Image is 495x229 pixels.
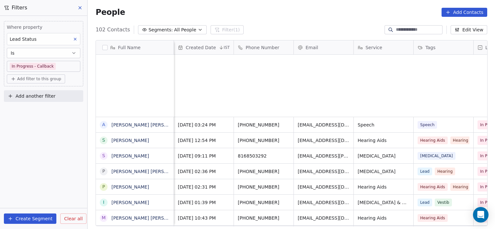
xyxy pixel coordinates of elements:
[435,168,455,175] span: Hearing
[111,122,188,127] a: [PERSON_NAME] [PERSON_NAME]
[435,199,452,206] span: Vestib
[178,215,230,221] span: [DATE] 10:43 PM
[211,25,244,34] button: Filter(1)
[102,121,105,128] div: A
[111,169,188,174] a: [PERSON_NAME] [PERSON_NAME]
[102,137,105,144] div: S
[246,44,279,51] span: Phone Number
[238,153,290,159] span: 8168503292
[298,153,350,159] span: [EMAIL_ADDRESS][PERSON_NAME][DOMAIN_NAME]
[102,168,105,175] div: P
[96,40,174,54] div: Full Name
[298,215,350,221] span: [EMAIL_ADDRESS][DOMAIN_NAME]
[178,184,230,190] span: [DATE] 02:31 PM
[178,168,230,175] span: [DATE] 02:36 PM
[178,122,230,128] span: [DATE] 03:24 PM
[418,168,432,175] span: Lead
[294,40,353,54] div: Email
[418,136,448,144] span: Hearing Aids
[102,214,106,221] div: M
[96,7,125,17] span: People
[414,40,473,54] div: Tags
[224,45,230,50] span: IST
[450,183,471,191] span: Hearing
[358,153,409,159] span: [MEDICAL_DATA]
[298,168,350,175] span: [EMAIL_ADDRESS][DOMAIN_NAME]
[298,184,350,190] span: [EMAIL_ADDRESS][DOMAIN_NAME]
[298,137,350,144] span: [EMAIL_ADDRESS][DOMAIN_NAME]
[418,121,437,129] span: Speech
[238,137,290,144] span: [PHONE_NUMBER]
[174,27,196,33] span: All People
[442,8,487,17] button: Add Contacts
[186,44,216,51] span: Created Date
[354,40,413,54] div: Service
[358,199,409,206] span: [MEDICAL_DATA] & Dizziness
[238,168,290,175] span: [PHONE_NUMBER]
[111,138,149,143] a: [PERSON_NAME]
[102,183,105,190] div: P
[473,207,489,223] div: Open Intercom Messenger
[358,215,409,221] span: Hearing Aids
[238,122,290,128] span: [PHONE_NUMBER]
[298,122,350,128] span: [EMAIL_ADDRESS][DOMAIN_NAME]
[103,199,104,206] div: I
[305,44,318,51] span: Email
[174,40,234,54] div: Created DateIST
[298,199,350,206] span: [EMAIL_ADDRESS][DOMAIN_NAME]
[96,55,174,226] div: grid
[418,214,448,222] span: Hearing Aids
[234,40,294,54] div: Phone Number
[450,136,471,144] span: Hearing
[178,137,230,144] span: [DATE] 12:54 PM
[238,184,290,190] span: [PHONE_NUMBER]
[111,153,149,158] a: [PERSON_NAME]
[451,25,487,34] button: Edit View
[178,199,230,206] span: [DATE] 01:39 PM
[418,152,455,160] span: [MEDICAL_DATA]
[358,184,409,190] span: Hearing Aids
[418,199,432,206] span: Lead
[96,26,130,34] span: 102 Contacts
[111,200,149,205] a: [PERSON_NAME]
[238,215,290,221] span: [PHONE_NUMBER]
[238,199,290,206] span: [PHONE_NUMBER]
[358,122,409,128] span: Speech
[418,183,448,191] span: Hearing Aids
[365,44,382,51] span: Service
[118,44,141,51] span: Full Name
[358,168,409,175] span: [MEDICAL_DATA]
[178,153,230,159] span: [DATE] 09:11 PM
[425,44,435,51] span: Tags
[111,184,149,190] a: [PERSON_NAME]
[358,137,409,144] span: Hearing Aids
[148,27,173,33] span: Segments:
[111,215,206,221] a: [PERSON_NAME] [PERSON_NAME] Nellore
[102,152,105,159] div: S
